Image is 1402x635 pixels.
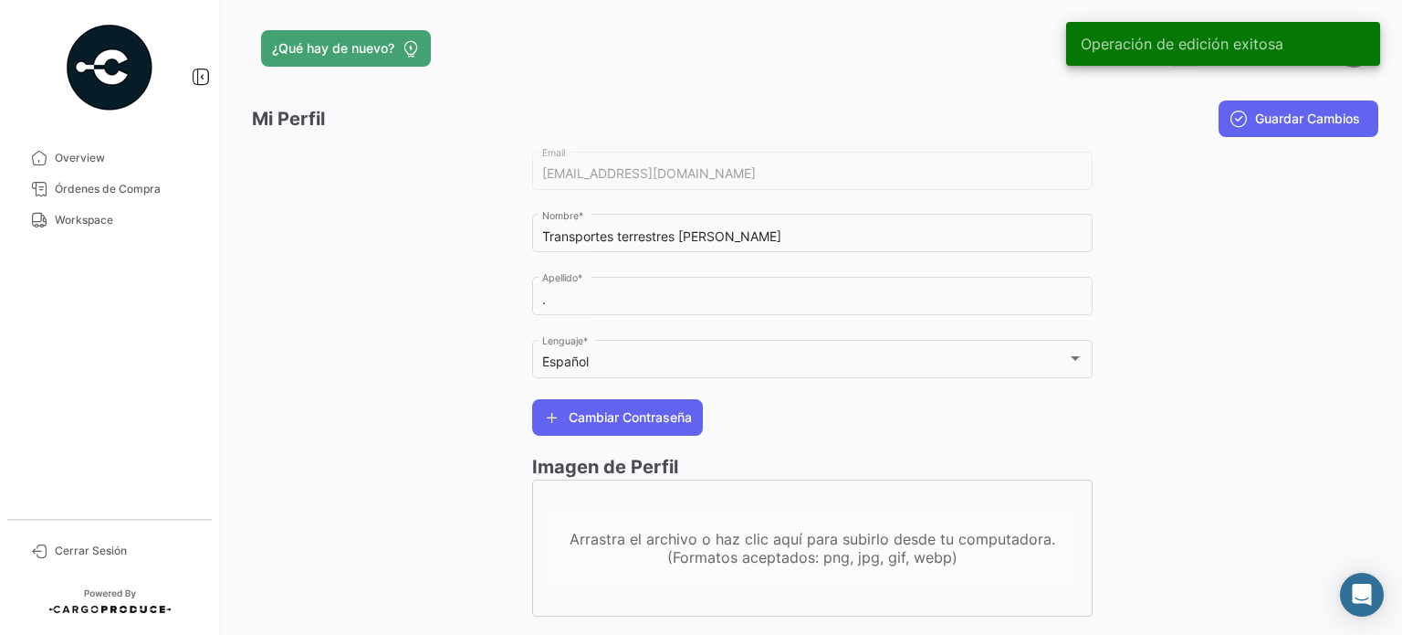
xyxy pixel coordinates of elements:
h3: Mi Perfil [252,106,325,132]
a: Workspace [15,205,204,236]
div: Arrastra el archivo o haz clic aquí para subirlo desde tu computadora.(Formatos aceptados: png, j... [551,530,1073,566]
a: Overview [15,143,204,174]
h3: Imagen de Perfil [532,454,1093,480]
mat-select-trigger: Español [542,354,589,369]
button: Cambiar Contraseña [532,399,703,436]
span: Overview [55,150,197,166]
button: Guardar Cambios [1219,101,1378,137]
button: ¿Qué hay de nuevo? [261,30,431,67]
span: Guardar Cambios [1255,110,1360,128]
span: Operación de edición exitosa [1081,35,1283,53]
span: Órdenes de Compra [55,181,197,197]
span: Workspace [55,212,197,228]
span: ¿Qué hay de nuevo? [272,39,394,58]
img: powered-by.png [64,22,155,113]
a: Órdenes de Compra [15,174,204,205]
span: Cerrar Sesión [55,543,197,559]
span: Cambiar Contraseña [569,408,692,427]
div: Abrir Intercom Messenger [1340,573,1384,617]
